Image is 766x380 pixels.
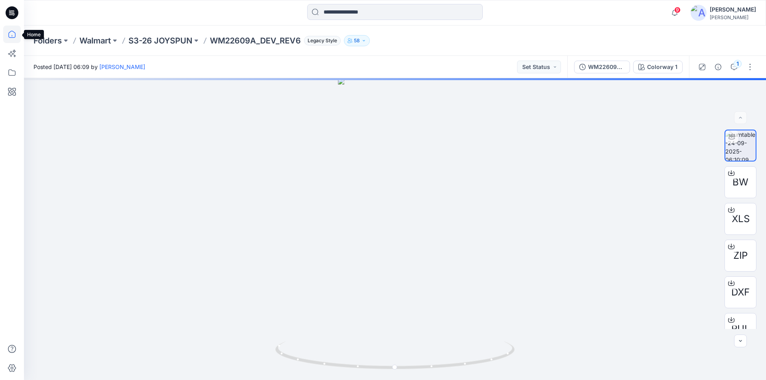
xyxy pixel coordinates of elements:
[633,61,683,73] button: Colorway 1
[99,63,145,70] a: [PERSON_NAME]
[710,5,756,14] div: [PERSON_NAME]
[210,35,301,46] p: WM22609A_DEV_REV6
[588,63,625,71] div: WM22609A_DEV_REV6
[712,61,725,73] button: Details
[34,63,145,71] span: Posted [DATE] 06:09 by
[710,14,756,20] div: [PERSON_NAME]
[732,212,750,226] span: XLS
[34,35,62,46] a: Folders
[732,175,748,189] span: BW
[79,35,111,46] a: Walmart
[574,61,630,73] button: WM22609A_DEV_REV6
[731,285,750,299] span: DXF
[733,248,748,263] span: ZIP
[734,60,742,68] div: 1
[725,130,756,161] img: turntable-24-09-2025-06:10:09
[301,35,341,46] button: Legacy Style
[344,35,370,46] button: 58
[647,63,677,71] div: Colorway 1
[128,35,192,46] a: S3-26 JOYSPUN
[728,61,740,73] button: 1
[304,36,341,45] span: Legacy Style
[354,36,360,45] p: 58
[691,5,707,21] img: avatar
[674,7,681,13] span: 9
[731,322,750,336] span: RUL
